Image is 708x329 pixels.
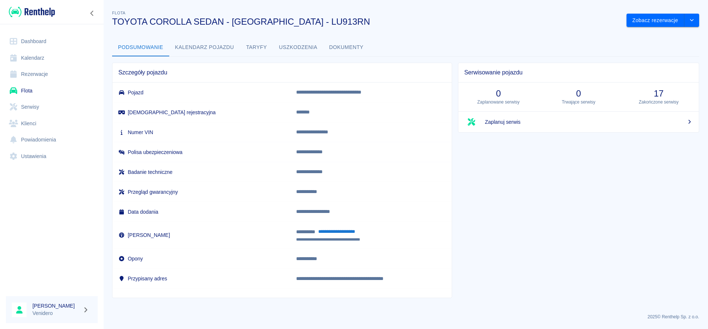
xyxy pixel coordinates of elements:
p: 2025 © Renthelp Sp. z o.o. [112,314,699,320]
button: Zobacz rezerwacje [627,14,684,27]
h6: Opony [118,255,284,262]
button: Zwiń nawigację [87,8,98,18]
span: Flota [112,11,125,15]
h3: 0 [544,88,612,99]
span: Szczegóły pojazdu [118,69,446,76]
h3: 0 [464,88,532,99]
button: Uszkodzenia [273,39,323,56]
h6: Polisa ubezpieczeniowa [118,148,284,156]
span: Zaplanuj serwis [485,118,693,126]
p: Zakończone serwisy [625,99,693,105]
button: Dokumenty [323,39,369,56]
a: Zaplanuj serwis [458,112,699,132]
button: Taryfy [240,39,273,56]
a: Powiadomienia [6,132,98,148]
h6: Przypisany adres [118,275,284,282]
a: 0Zaplanowane serwisy [458,83,538,111]
a: Serwisy [6,99,98,115]
a: Rezerwacje [6,66,98,83]
a: Ustawienia [6,148,98,165]
button: Podsumowanie [112,39,169,56]
a: Kalendarz [6,50,98,66]
h6: Badanie techniczne [118,168,284,176]
a: 0Trwające serwisy [538,83,618,111]
h6: Pojazd [118,89,284,96]
h6: [DEMOGRAPHIC_DATA] rejestracyjna [118,109,284,116]
a: Renthelp logo [6,6,55,18]
h6: Data dodania [118,208,284,216]
h3: TOYOTA COROLLA SEDAN - [GEOGRAPHIC_DATA] - LU913RN [112,17,621,27]
span: Serwisowanie pojazdu [464,69,693,76]
h6: [PERSON_NAME] [118,231,284,239]
h3: 17 [625,88,693,99]
p: Trwające serwisy [544,99,612,105]
a: Flota [6,83,98,99]
h6: Przegląd gwarancyjny [118,188,284,196]
a: Dashboard [6,33,98,50]
button: Kalendarz pojazdu [169,39,240,56]
h6: Numer VIN [118,129,284,136]
button: drop-down [684,14,699,27]
p: Venidero [32,309,80,317]
img: Renthelp logo [9,6,55,18]
p: Zaplanowane serwisy [464,99,532,105]
h6: [PERSON_NAME] [32,302,80,309]
a: Klienci [6,115,98,132]
a: 17Zakończone serwisy [619,83,699,111]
